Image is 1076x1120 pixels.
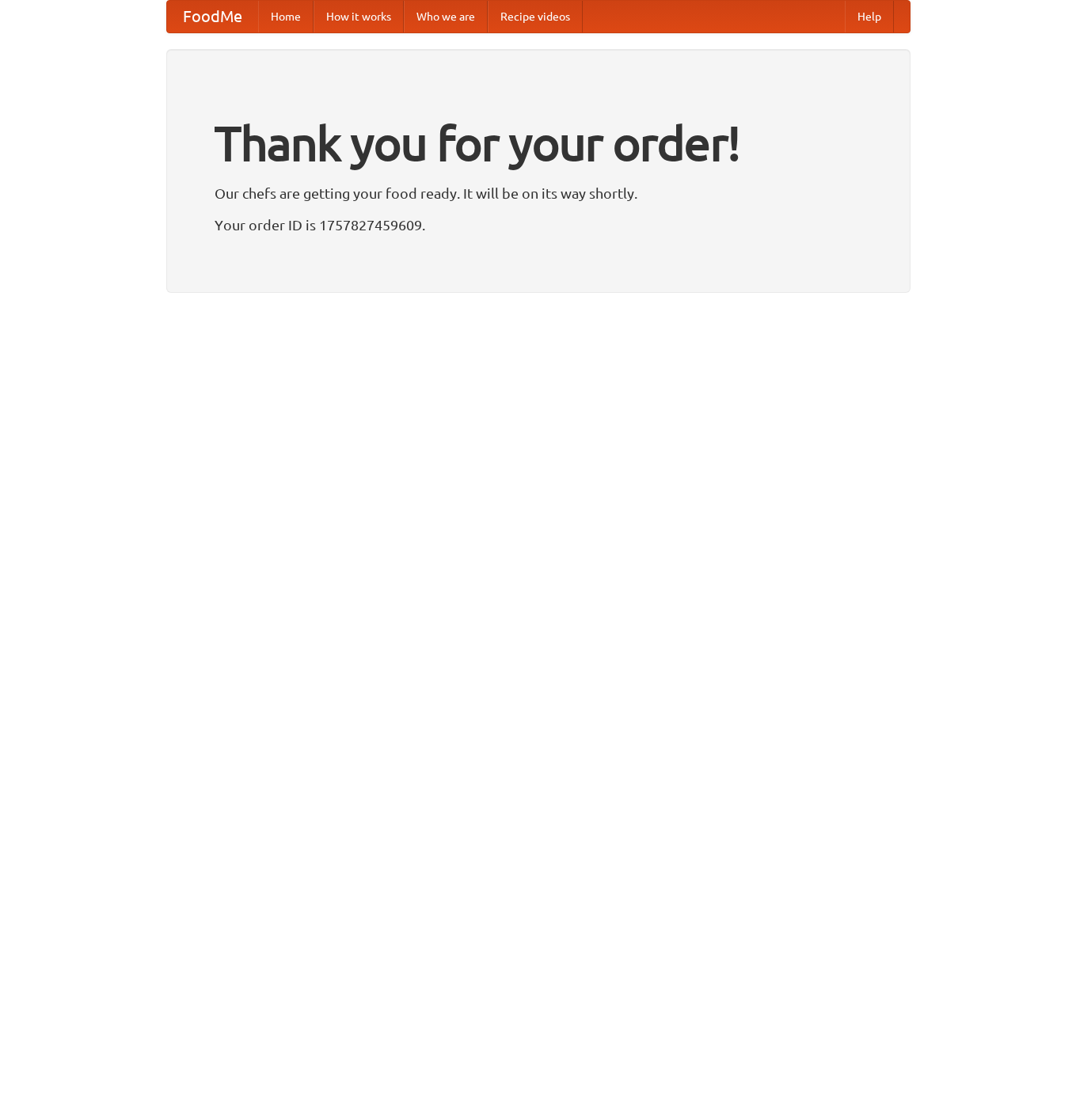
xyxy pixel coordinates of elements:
p: Your order ID is 1757827459609. [215,213,862,237]
a: FoodMe [167,1,258,32]
p: Our chefs are getting your food ready. It will be on its way shortly. [215,181,862,205]
a: Who we are [404,1,488,32]
h1: Thank you for your order! [215,105,862,181]
a: How it works [314,1,404,32]
a: Help [845,1,894,32]
a: Recipe videos [488,1,583,32]
a: Home [258,1,314,32]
